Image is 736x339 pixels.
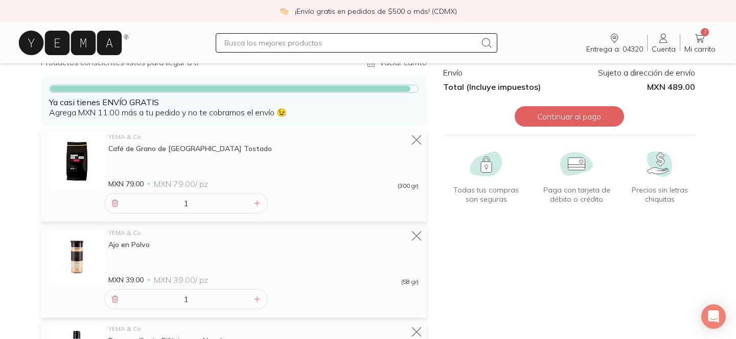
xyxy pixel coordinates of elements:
[154,275,208,285] span: MXN 39.00 / pz
[447,185,525,204] span: Todas tus compras son seguras
[398,183,419,189] span: (300 gr)
[684,44,716,54] span: Mi carrito
[49,230,419,285] a: Ajo en PolvoYEMA & CoAjo en PolvoMXN 39.00MXN 39.00/ pz(58 gr)
[49,97,419,117] p: Agrega MXN 11.00 más a tu pedido y no te cobramos el envío 😉
[108,240,419,249] div: Ajo en Polvo
[680,32,720,54] a: 7Mi carrito
[108,275,144,285] span: MXN 39.00
[49,230,104,285] img: Ajo en Polvo
[648,32,680,54] a: Cuenta
[401,279,419,285] span: (58 gr)
[154,179,208,189] span: MXN 79.00 / pz
[49,97,159,107] strong: Ya casi tienes ENVÍO GRATIS
[108,144,419,153] div: Café de Grano de [GEOGRAPHIC_DATA] Tostado
[652,44,676,54] span: Cuenta
[224,37,476,49] input: Busca los mejores productos
[586,44,643,54] span: Entrega a: 04320
[49,134,419,189] a: Café de Grano de Oaxaca TostadoYEMA & CoCafé de Grano de [GEOGRAPHIC_DATA] TostadoMXN 79.00MXN 79...
[443,82,569,92] div: Total (Incluye impuestos)
[515,106,624,127] button: Continuar al pago
[582,32,647,54] a: Entrega a: 04320
[533,185,620,204] span: Paga con tarjeta de débito o crédito
[569,82,695,92] span: MXN 489.00
[701,28,709,36] span: 7
[49,134,104,189] img: Café de Grano de Oaxaca Tostado
[108,134,419,140] div: YEMA & Co
[280,7,289,16] img: check
[108,179,144,189] span: MXN 79.00
[295,6,457,16] p: ¡Envío gratis en pedidos de $500 o más! (CDMX)
[443,67,569,78] div: Envío
[108,230,419,236] div: YEMA & Co
[569,67,695,78] div: Sujeto a dirección de envío
[108,326,419,332] div: YEMA & Co
[701,304,726,329] div: Open Intercom Messenger
[628,185,691,204] span: Precios sin letras chiquitas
